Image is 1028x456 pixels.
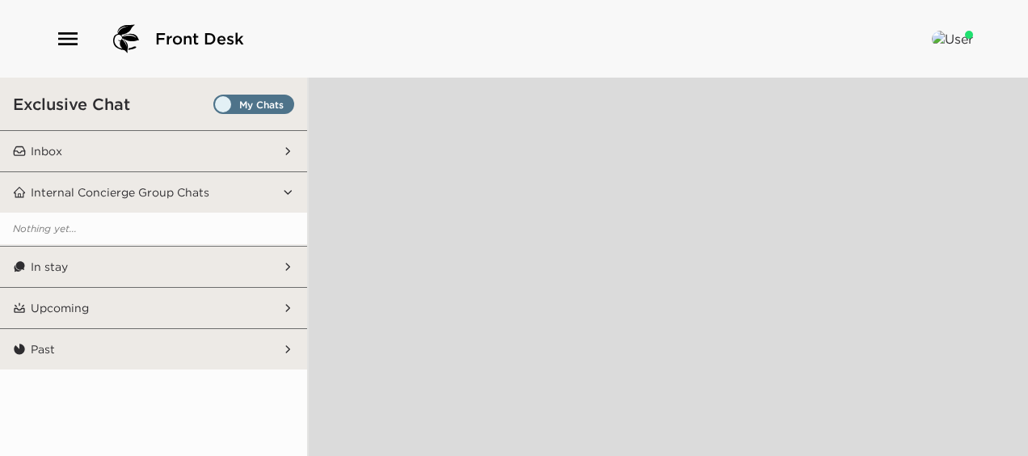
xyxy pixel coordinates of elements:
img: User [932,31,973,47]
button: Past [26,329,282,369]
h3: Exclusive Chat [13,94,130,114]
p: Upcoming [31,301,89,315]
p: In stay [31,260,68,274]
p: Past [31,342,55,357]
span: Front Desk [155,27,244,50]
label: Set all destinations [213,95,294,114]
img: logo [107,19,145,58]
button: Inbox [26,131,282,171]
button: Internal Concierge Group Chats [26,172,282,213]
p: Inbox [31,144,62,158]
button: In stay [26,247,282,287]
p: Internal Concierge Group Chats [31,185,209,200]
button: Upcoming [26,288,282,328]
